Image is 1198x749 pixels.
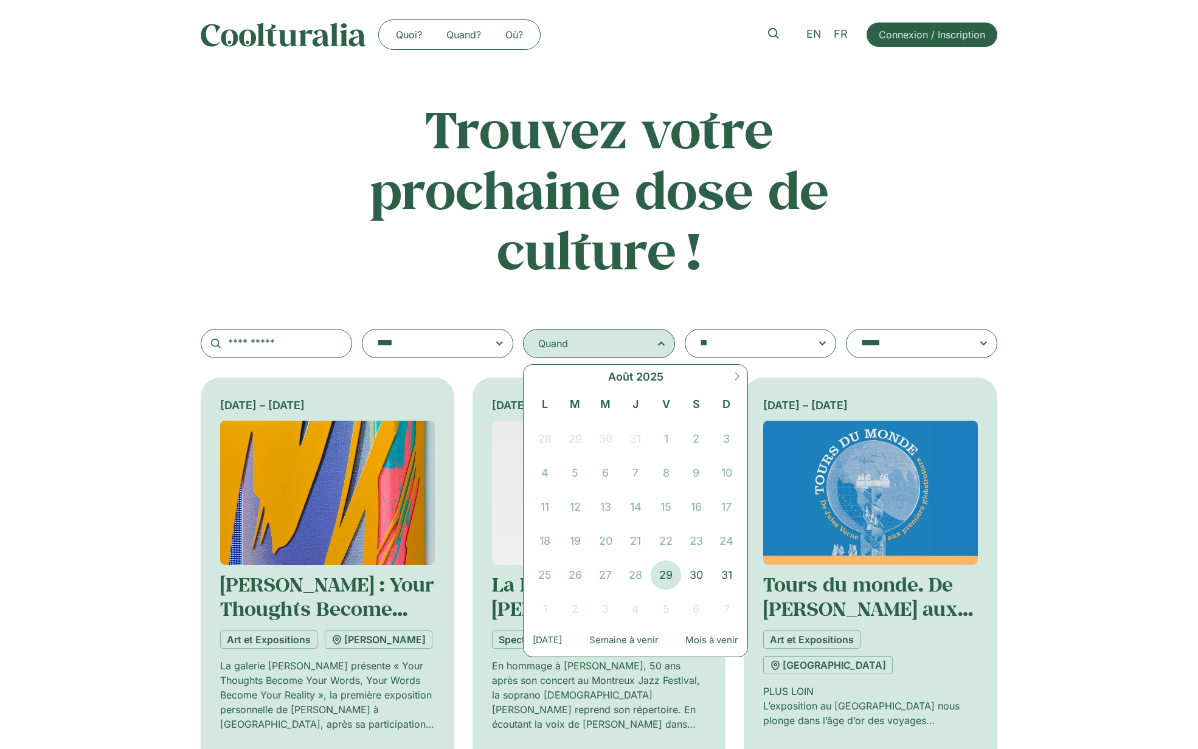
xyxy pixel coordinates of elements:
[828,26,854,43] a: FR
[530,424,560,454] span: Juillet 28, 2025
[763,397,978,413] div: [DATE] – [DATE]
[384,25,434,44] a: Quoi?
[681,526,712,556] span: Août 23, 2025
[530,595,560,624] span: Septembre 1, 2025
[560,561,590,590] span: Août 26, 2025
[651,458,681,488] span: Août 8, 2025
[560,492,590,522] span: Août 12, 2025
[681,561,712,590] span: Août 30, 2025
[712,458,742,488] span: Août 10, 2025
[800,26,828,43] a: EN
[763,684,978,699] p: PLUS LOIN
[590,424,621,454] span: Juillet 30, 2025
[763,630,860,649] a: Art et Expositions
[560,396,590,412] span: M
[530,492,560,522] span: Août 11, 2025
[700,335,797,352] textarea: Search
[681,396,712,412] span: S
[681,595,712,624] span: Septembre 6, 2025
[492,397,707,413] div: [DATE] et [DATE]
[712,526,742,556] span: Août 24, 2025
[834,28,848,41] span: FR
[384,25,535,44] nav: Menu
[530,396,560,412] span: L
[651,595,681,624] span: Septembre 5, 2025
[530,630,565,651] button: [DATE]
[590,458,621,488] span: Août 6, 2025
[681,424,712,454] span: Août 2, 2025
[806,28,822,41] span: EN
[377,335,474,352] textarea: Search
[590,492,621,522] span: Août 13, 2025
[560,458,590,488] span: Août 5, 2025
[492,658,707,731] p: En hommage à [PERSON_NAME], 50 ans après son concert au Montreux Jazz Festival, la soprano [DEMOG...
[651,396,681,412] span: V
[621,396,651,412] span: J
[586,630,662,651] button: Semaine à venir
[325,630,432,649] a: [PERSON_NAME]
[360,98,838,280] h2: Trouvez votre prochaine dose de culture !
[636,368,663,385] span: 2025
[867,22,997,47] a: Connexion / Inscription
[220,397,435,413] div: [DATE] – [DATE]
[220,658,435,731] p: La galerie [PERSON_NAME] présente « Your Thoughts Become Your Words, Your Words Become Your Reali...
[493,25,535,44] a: Où?
[712,424,742,454] span: Août 3, 2025
[220,630,317,649] a: Art et Expositions
[530,526,560,556] span: Août 18, 2025
[712,396,742,412] span: D
[608,368,633,385] span: Août
[590,526,621,556] span: Août 20, 2025
[681,458,712,488] span: Août 9, 2025
[712,492,742,522] span: Août 17, 2025
[651,492,681,522] span: Août 15, 2025
[621,595,651,624] span: Septembre 4, 2025
[651,526,681,556] span: Août 22, 2025
[560,526,590,556] span: Août 19, 2025
[621,492,651,522] span: Août 14, 2025
[590,595,621,624] span: Septembre 3, 2025
[763,699,978,728] p: L’exposition au [GEOGRAPHIC_DATA] nous plonge dans l’âge d’or des voyages d’exploration de l’élit...
[763,571,973,671] a: Tours du monde. De [PERSON_NAME] aux premiers globetrotters
[682,630,741,651] button: Mois à venir
[492,630,556,649] a: Spectacles
[492,571,699,671] a: La Bâtie : [PERSON_NAME] & [PERSON_NAME]⎥[PERSON_NAME]
[434,25,493,44] a: Quand?
[763,656,893,674] a: [GEOGRAPHIC_DATA]
[560,595,590,624] span: Septembre 2, 2025
[651,424,681,454] span: Août 1, 2025
[712,561,742,590] span: Août 31, 2025
[538,336,568,351] div: Quand
[861,335,958,352] textarea: Search
[712,595,742,624] span: Septembre 7, 2025
[879,27,985,42] span: Connexion / Inscription
[621,526,651,556] span: Août 21, 2025
[530,561,560,590] span: Août 25, 2025
[590,561,621,590] span: Août 27, 2025
[492,421,707,565] img: Coolturalia - Fanny & Alexander ⎥Nina
[621,424,651,454] span: Juillet 31, 2025
[621,458,651,488] span: Août 7, 2025
[590,396,621,412] span: M
[621,561,651,590] span: Août 28, 2025
[651,561,681,590] span: Août 29, 2025
[681,492,712,522] span: Août 16, 2025
[560,424,590,454] span: Juillet 29, 2025
[530,458,560,488] span: Août 4, 2025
